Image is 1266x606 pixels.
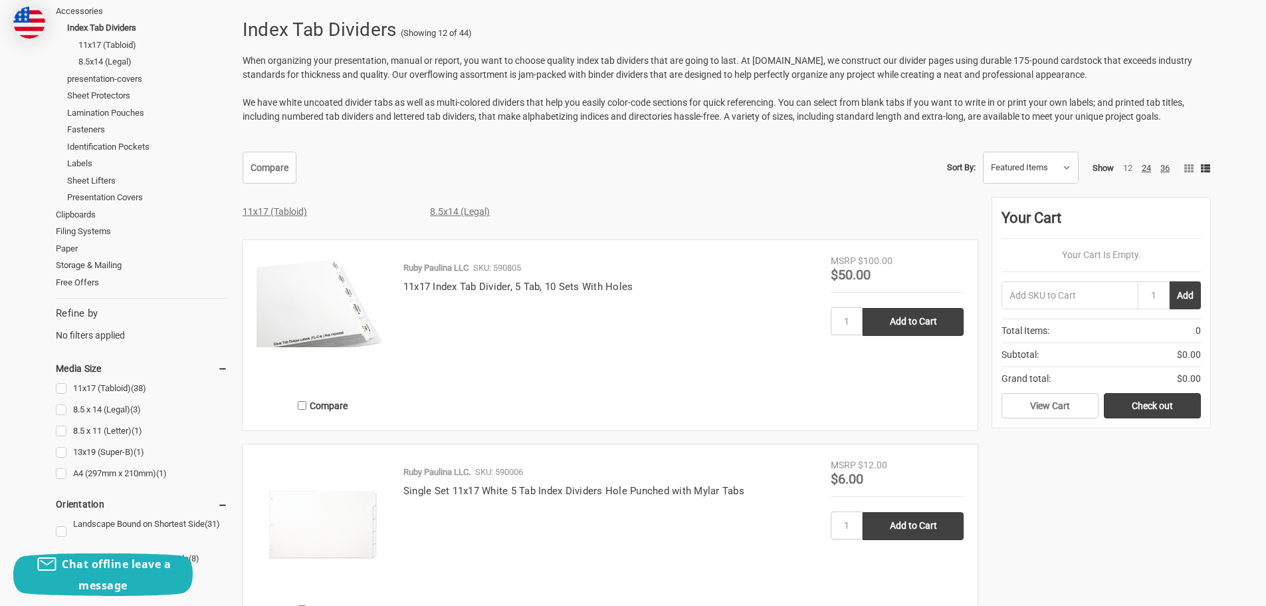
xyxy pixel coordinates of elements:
h1: Index Tab Dividers [243,13,397,47]
a: View Cart [1002,393,1099,418]
a: 8.5x14 (Legal) [430,206,490,217]
a: 12 [1123,163,1132,173]
span: Chat offline leave a message [62,557,171,593]
a: 36 [1160,163,1170,173]
span: (1) [132,426,142,436]
img: duty and tax information for United States [13,7,45,39]
input: Add to Cart [863,512,964,540]
a: Filing Systems [56,223,228,240]
a: presentation-covers [67,71,228,88]
span: We have white uncoated divider tabs as well as multi-colored dividers that help you easily color-... [243,97,1184,122]
a: Identification Pockets [67,138,228,156]
span: $0.00 [1177,348,1201,362]
button: Chat offline leave a message [13,553,193,596]
span: (1) [134,447,144,457]
span: (1) [156,468,167,478]
a: 13x19 (Super-B) [56,444,228,462]
h5: Media Size [56,361,228,377]
input: Add to Cart [863,308,964,336]
label: Sort By: [947,158,976,178]
span: Total Items: [1002,324,1049,338]
a: Compare [243,152,296,184]
a: 11x17 (Tabloid) [243,206,307,217]
h5: Refine by [56,306,228,321]
div: No filters applied [56,306,228,342]
input: Compare [298,401,306,410]
span: Subtotal: [1002,348,1039,362]
span: $0.00 [1177,372,1201,386]
a: Sheet Protectors [67,87,228,104]
a: Single Set 11x17 White 5 Tab Index Dividers Hole Punched with Mylar Tabs [403,485,744,497]
a: Paper [56,240,228,257]
a: Presentation Covers [67,189,228,206]
a: A4 (297mm x 210mm) [56,465,228,483]
p: SKU: 590805 [473,261,521,275]
a: Index Tab Dividers [67,19,228,37]
a: Check out [1104,393,1201,418]
a: 11x17 Index Tab Divider, 5 Tab, 10 Sets With Holes [403,281,633,293]
span: When organizing your presentation, manual or report, you want to choose quality index tab divider... [243,55,1192,80]
a: 11x17 (Tabloid) [56,380,228,398]
a: 8.5 x 11 (Letter) [56,422,228,440]
span: $12.00 [858,460,887,470]
span: Grand total: [1002,372,1051,386]
button: Add [1170,281,1201,309]
a: 8.5 x 14 (Legal) [56,401,228,419]
span: (8) [189,553,199,563]
div: MSRP [831,254,856,268]
p: Ruby Paulina LLC. [403,466,471,479]
span: Show [1093,163,1114,173]
img: Single Set 11x17 White 5 Tab Index Dividers Hole Punched with Mylar Tabs [257,458,389,591]
a: Lamination Pouches [67,104,228,122]
h5: Orientation [56,496,228,512]
a: 11x17 (Tabloid) [78,37,228,54]
div: MSRP [831,458,856,472]
a: 11x17 Index Tab Divider, 5 Tab, 10 Sets With Holes [257,254,389,387]
input: Add SKU to Cart [1002,281,1138,309]
a: 24 [1142,163,1151,173]
span: (38) [131,383,146,393]
a: Storage & Mailing [56,257,228,274]
span: $50.00 [831,267,871,283]
a: Labels [67,155,228,172]
a: 8.5x14 (Legal) [78,53,228,71]
div: Your Cart [1002,207,1201,239]
p: SKU: 590006 [475,466,523,479]
label: Compare [257,394,389,416]
a: Clipboards [56,206,228,224]
p: Ruby Paulina LLC [403,261,469,275]
a: Accessories [56,3,228,20]
a: Fasteners [67,121,228,138]
p: Your Cart Is Empty. [1002,248,1201,262]
span: $100.00 [858,255,893,266]
span: (31) [205,519,220,529]
span: (3) [130,404,141,414]
span: 0 [1196,324,1201,338]
a: Sheet Lifters [67,172,228,190]
a: Portrait Bound on Longest Side [56,550,228,568]
span: (Showing 12 of 44) [401,27,472,40]
img: 11x17 Index Tab Divider, 5 Tab, 10 Sets With Holes [257,254,389,347]
span: $6.00 [831,471,863,487]
a: Free Offers [56,274,228,291]
a: Landscape Bound on Shortest Side [56,516,228,546]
